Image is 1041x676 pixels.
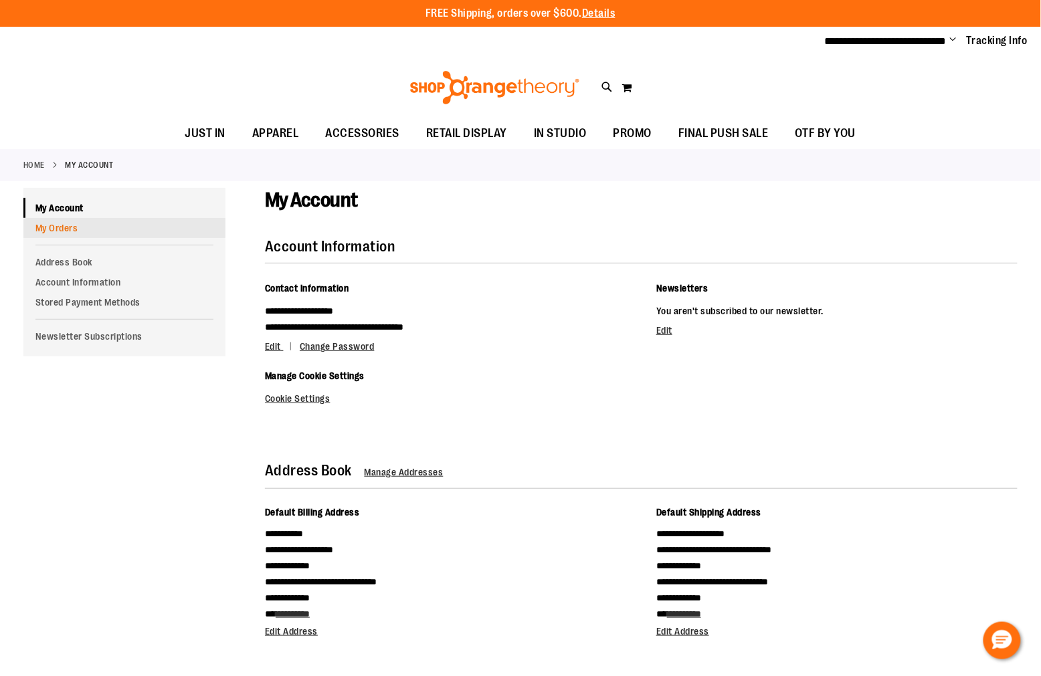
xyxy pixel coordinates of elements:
a: Cookie Settings [265,393,330,404]
a: JUST IN [172,118,240,149]
span: Contact Information [265,283,349,294]
a: Stored Payment Methods [23,292,225,312]
span: Default Billing Address [265,507,360,518]
a: Manage Addresses [365,467,444,477]
p: You aren't subscribed to our newsletter. [656,303,1018,319]
span: Edit [265,341,281,352]
a: Edit [265,341,298,352]
span: Newsletters [656,283,708,294]
a: Tracking Info [967,33,1028,48]
strong: Address Book [265,462,352,479]
span: RETAIL DISPLAY [426,118,507,148]
span: JUST IN [185,118,226,148]
a: ACCESSORIES [312,118,413,149]
button: Account menu [950,34,957,47]
span: IN STUDIO [534,118,587,148]
a: OTF BY YOU [782,118,870,149]
a: Details [582,7,616,19]
a: Address Book [23,252,225,272]
span: ACCESSORIES [326,118,400,148]
strong: My Account [66,159,114,171]
a: Edit Address [656,626,709,637]
p: FREE Shipping, orders over $600. [425,6,616,21]
a: APPAREL [239,118,312,149]
a: Account Information [23,272,225,292]
a: Home [23,159,45,171]
a: My Account [23,198,225,218]
a: Edit Address [265,626,318,637]
span: Manage Cookie Settings [265,370,365,381]
span: APPAREL [252,118,299,148]
button: Hello, have a question? Let’s chat. [983,622,1021,659]
a: Change Password [300,341,375,352]
a: Newsletter Subscriptions [23,326,225,346]
a: Edit [656,325,672,336]
span: PROMO [613,118,652,148]
a: IN STUDIO [520,118,600,149]
a: My Orders [23,218,225,238]
span: FINAL PUSH SALE [678,118,769,148]
strong: Account Information [265,238,395,255]
img: Shop Orangetheory [408,71,581,104]
a: RETAIL DISPLAY [413,118,520,149]
span: Default Shipping Address [656,507,761,518]
span: My Account [265,189,358,211]
a: FINAL PUSH SALE [665,118,782,149]
span: OTF BY YOU [795,118,856,148]
a: PROMO [600,118,666,149]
